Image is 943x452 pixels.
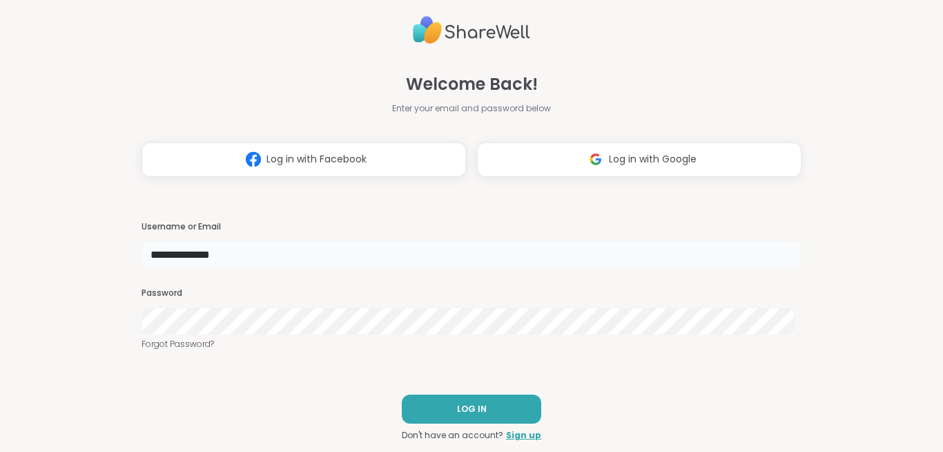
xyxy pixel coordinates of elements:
span: LOG IN [457,403,487,415]
a: Sign up [506,429,541,442]
a: Forgot Password? [142,338,801,350]
span: Welcome Back! [406,72,538,97]
span: Log in with Facebook [266,152,367,167]
img: ShareWell Logomark [583,147,609,172]
h3: Username or Email [142,221,801,233]
span: Enter your email and password below [392,102,551,115]
img: ShareWell Logomark [240,147,266,172]
button: Log in with Facebook [142,142,466,177]
button: Log in with Google [477,142,801,177]
span: Don't have an account? [402,429,503,442]
button: LOG IN [402,395,541,424]
span: Log in with Google [609,152,697,167]
img: ShareWell Logo [413,10,530,50]
h3: Password [142,288,801,299]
